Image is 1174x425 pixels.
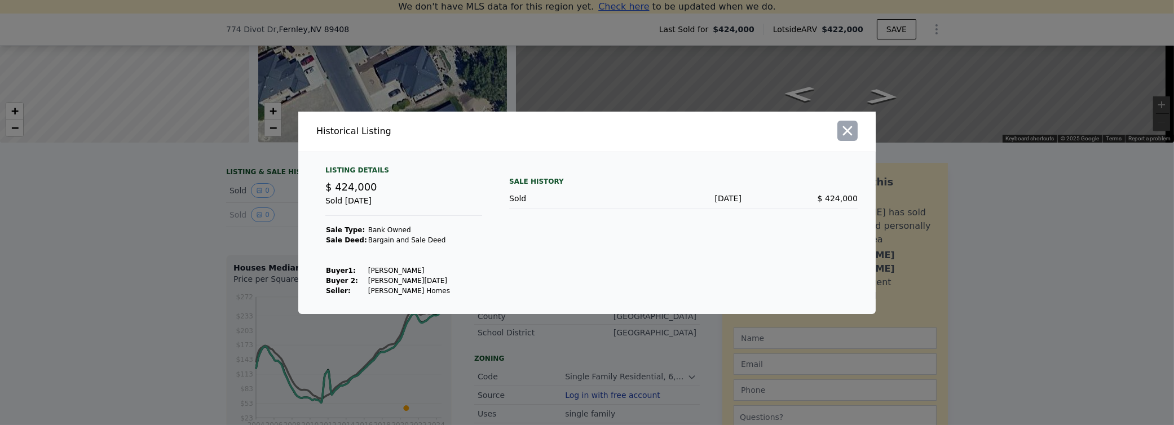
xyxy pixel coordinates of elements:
div: Listing Details [325,166,482,179]
td: Bank Owned [368,225,451,235]
div: Historical Listing [316,125,582,138]
div: Sale History [509,175,858,188]
strong: Seller : [326,287,351,295]
div: [DATE] [625,193,742,204]
strong: Sale Type: [326,226,365,234]
strong: Buyer 1 : [326,267,356,275]
td: [PERSON_NAME] [368,265,451,276]
td: Bargain and Sale Deed [368,235,451,245]
strong: Sale Deed: [326,236,367,244]
span: $ 424,000 [325,181,377,193]
td: [PERSON_NAME][DATE] [368,276,451,286]
span: $ 424,000 [818,194,858,203]
td: [PERSON_NAME] Homes [368,286,451,296]
strong: Buyer 2: [326,277,358,285]
div: Sold [DATE] [325,195,482,216]
div: Sold [509,193,625,204]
